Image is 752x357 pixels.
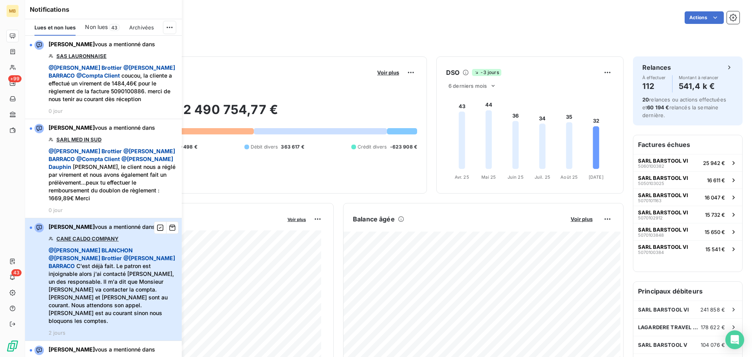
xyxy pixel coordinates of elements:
[49,40,155,48] span: vous a mentionné dans
[638,216,663,220] span: 5070102912
[633,240,742,257] button: SARL BARSTOOL VI507010038415 541 €
[85,23,108,31] span: Non lues
[49,223,95,230] span: [PERSON_NAME]
[34,24,76,31] span: Lues et non lues
[705,212,725,218] span: 15 732 €
[647,104,669,111] span: 60 194 €
[700,306,725,313] span: 241 858 €
[571,216,593,222] span: Voir plus
[49,64,177,103] span: coucou, la cliente a effectué un virement de 1484,46€ pour le règlement de la facture 5090100886....
[49,346,95,353] span: [PERSON_NAME]
[642,80,666,92] h4: 112
[448,83,487,89] span: 6 derniers mois
[455,174,469,180] tspan: Avr. 25
[633,188,742,206] button: SARL BARSTOOL VI507010116316 047 €
[49,255,122,261] span: @ [PERSON_NAME] Brottier
[638,209,688,216] span: SARL BARSTOOL VI
[44,102,417,125] h2: 2 490 754,77 €
[49,330,65,336] span: 2 jours
[11,269,22,276] span: 43
[638,233,664,237] span: 5070103848
[568,216,595,223] button: Voir plus
[56,236,119,242] a: CANE CALDO COMPANY
[633,282,742,301] h6: Principaux débiteurs
[25,119,182,218] button: [PERSON_NAME]vous a mentionné dansSARL MED IN SUD @[PERSON_NAME] Brottier @[PERSON_NAME] BARRACO ...
[705,194,725,201] span: 16 047 €
[633,154,742,171] button: SARL BARSTOOL VI506010038225 942 €
[49,64,122,71] span: @ [PERSON_NAME] Brottier
[446,68,459,77] h6: DSO
[633,135,742,154] h6: Factures échues
[633,223,742,240] button: SARL BARSTOOL VI507010384815 650 €
[703,160,725,166] span: 25 942 €
[25,36,182,119] button: [PERSON_NAME]vous a mentionné dansSAS LAURONNAISE @[PERSON_NAME] Brottier @[PERSON_NAME] BARRACO ...
[8,75,22,82] span: +99
[49,124,95,131] span: [PERSON_NAME]
[705,246,725,252] span: 15 541 €
[129,24,154,31] span: Archivées
[285,216,308,223] button: Voir plus
[633,206,742,223] button: SARL BARSTOOL VI507010291215 732 €
[638,324,701,330] span: LAGARDERE TRAVEL RETAIL [GEOGRAPHIC_DATA]
[30,5,177,14] h6: Notifications
[642,96,649,103] span: 20
[390,143,418,150] span: -623 908 €
[358,143,387,150] span: Crédit divers
[49,346,155,353] span: vous a mentionné dans
[49,207,63,213] span: 0 jour
[638,175,688,181] span: SARL BARSTOOL VI
[281,143,304,150] span: 363 617 €
[725,330,744,349] div: Open Intercom Messenger
[642,96,726,118] span: relances ou actions effectuées et relancés la semaine dernière.
[685,11,724,24] button: Actions
[589,174,604,180] tspan: [DATE]
[169,143,197,150] span: 1 600 498 €
[481,174,496,180] tspan: Mai 25
[109,24,120,31] span: 43
[49,247,133,254] span: @ [PERSON_NAME] BLANCHON
[638,342,687,348] span: SARL BARSTOOL V
[705,229,725,235] span: 15 650 €
[638,192,688,198] span: SARL BARSTOOL VI
[638,158,688,164] span: SARL BARSTOOL VI
[701,324,725,330] span: 178 622 €
[472,69,501,76] span: -3 jours
[49,223,155,231] span: vous a mentionné dans
[76,156,120,162] span: @ Compta Client
[535,174,550,180] tspan: Juil. 25
[679,80,719,92] h4: 541,4 k €
[638,250,664,255] span: 5070100384
[287,217,306,222] span: Voir plus
[638,227,688,233] span: SARL BARSTOOL VI
[701,342,725,348] span: 104 076 €
[49,147,177,202] span: [PERSON_NAME], le client nous a réglé par virement et nous avons également fait un prélèvement......
[377,69,399,76] span: Voir plus
[6,340,19,352] img: Logo LeanPay
[633,171,742,188] button: SARL BARSTOOL VI505010302516 611 €
[642,75,666,80] span: À effectuer
[49,108,63,114] span: 0 jour
[76,72,120,79] span: @ Compta Client
[638,181,664,186] span: 5050103025
[560,174,578,180] tspan: Août 25
[707,177,725,183] span: 16 611 €
[251,143,278,150] span: Débit divers
[49,41,95,47] span: [PERSON_NAME]
[375,69,401,76] button: Voir plus
[638,306,689,313] span: SARL BARSTOOL VI
[49,124,155,132] span: vous a mentionné dans
[508,174,524,180] tspan: Juin 25
[6,5,19,17] div: MB
[638,164,664,169] span: 5060100382
[49,246,177,325] span: C'est déjà fait. Le patron est injoignable alors j'ai contacté [PERSON_NAME], un des responsable....
[56,136,101,143] a: SARL MED IN SUD
[353,214,395,224] h6: Balance âgée
[679,75,719,80] span: Montant à relancer
[56,53,107,59] a: SAS LAURONNAISE
[638,198,662,203] span: 5070101163
[49,148,122,154] span: @ [PERSON_NAME] Brottier
[25,218,182,341] button: [PERSON_NAME]vous a mentionné dansCANE CALDO COMPANY @[PERSON_NAME] BLANCHON @[PERSON_NAME] Brott...
[642,63,671,72] h6: Relances
[638,244,688,250] span: SARL BARSTOOL VI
